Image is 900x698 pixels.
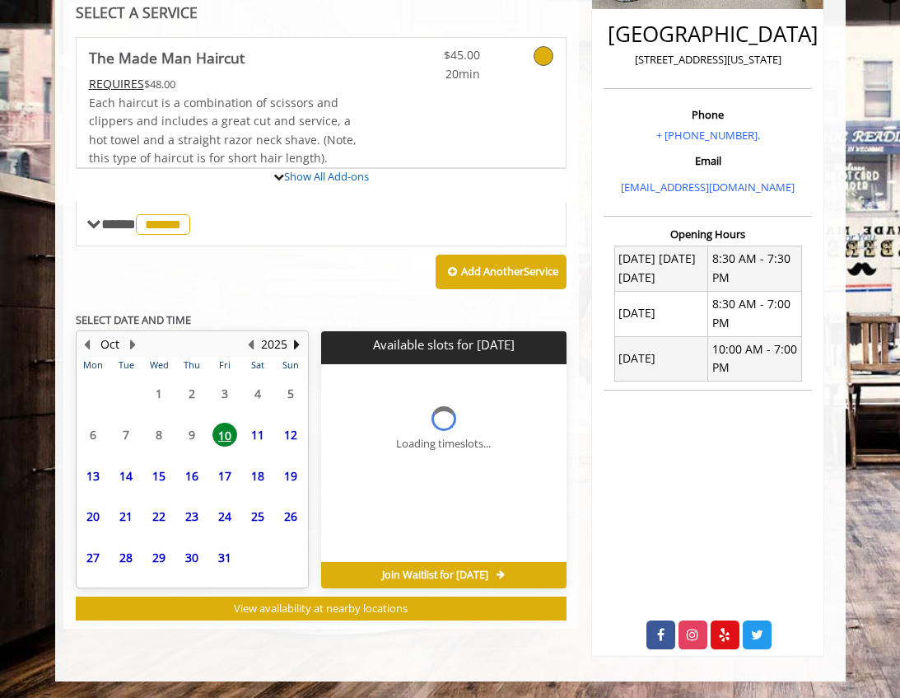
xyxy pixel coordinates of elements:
[608,22,808,46] h2: [GEOGRAPHIC_DATA]
[81,335,94,354] button: Previous Month
[142,455,175,496] td: Select day15
[76,597,567,621] button: View availability at nearby locations
[274,415,307,456] td: Select day12
[110,537,142,579] td: Select day28
[77,357,110,373] th: Mon
[261,335,287,354] button: 2025
[89,76,144,91] span: This service needs some Advance to be paid before we block your appointment
[436,255,567,289] button: Add AnotherService
[278,504,303,528] span: 26
[175,496,208,537] td: Select day23
[708,291,801,336] td: 8:30 AM - 7:00 PM
[274,496,307,537] td: Select day26
[81,464,105,488] span: 13
[76,312,191,327] b: SELECT DATE AND TIME
[614,246,707,291] td: [DATE] [DATE] [DATE]
[382,569,488,582] span: Join Waitlist for [DATE]
[147,546,171,569] span: 29
[608,109,808,120] h3: Phone
[621,180,795,194] a: [EMAIL_ADDRESS][DOMAIN_NAME]
[461,264,558,279] b: Add Another Service
[278,464,303,488] span: 19
[245,504,270,528] span: 25
[234,601,408,616] span: View availability at nearby locations
[114,504,138,528] span: 21
[212,546,237,569] span: 31
[708,336,801,382] td: 10:00 AM - 7:00 PM
[208,357,241,373] th: Fri
[142,537,175,579] td: Select day29
[608,51,808,68] p: [STREET_ADDRESS][US_STATE]
[77,537,110,579] td: Select day27
[100,335,119,354] button: Oct
[291,335,304,354] button: Next Year
[245,335,258,354] button: Previous Year
[175,537,208,579] td: Select day30
[110,357,142,373] th: Tue
[175,455,208,496] td: Select day16
[76,167,567,169] div: The Made Man Haircut Add-onS
[81,546,105,569] span: 27
[208,496,241,537] td: Select day24
[212,464,237,488] span: 17
[180,546,204,569] span: 30
[274,455,307,496] td: Select day19
[278,423,303,447] span: 12
[127,335,140,354] button: Next Month
[208,415,241,456] td: Select day10
[110,496,142,537] td: Select day21
[245,423,270,447] span: 11
[77,455,110,496] td: Select day13
[614,291,707,336] td: [DATE]
[241,357,274,373] th: Sat
[212,504,237,528] span: 24
[142,496,175,537] td: Select day22
[180,464,204,488] span: 16
[89,95,357,166] span: Each haircut is a combination of scissors and clippers and includes a great cut and service, a ho...
[89,75,362,93] div: $48.00
[328,338,560,352] p: Available slots for [DATE]
[81,504,105,528] span: 20
[147,464,171,488] span: 15
[396,435,491,452] div: Loading timeslots...
[208,537,241,579] td: Select day31
[241,415,274,456] td: Select day11
[175,357,208,373] th: Thu
[114,546,138,569] span: 28
[241,496,274,537] td: Select day25
[77,496,110,537] td: Select day20
[608,155,808,166] h3: Email
[180,504,204,528] span: 23
[212,423,237,447] span: 10
[110,455,142,496] td: Select day14
[147,504,171,528] span: 22
[708,246,801,291] td: 8:30 AM - 7:30 PM
[241,455,274,496] td: Select day18
[656,128,760,143] a: + [PHONE_NUMBER].
[76,5,567,21] div: SELECT A SERVICE
[142,357,175,373] th: Wed
[114,464,138,488] span: 14
[403,65,480,83] span: 20min
[403,46,480,64] span: $45.00
[614,336,707,382] td: [DATE]
[89,46,245,69] b: The Made Man Haircut
[274,357,307,373] th: Sun
[208,455,241,496] td: Select day17
[245,464,270,488] span: 18
[604,228,812,240] h3: Opening Hours
[284,169,369,184] a: Show All Add-ons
